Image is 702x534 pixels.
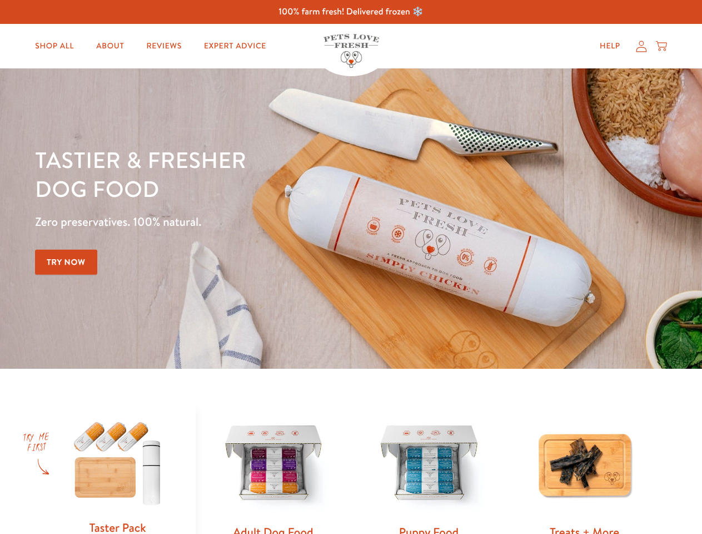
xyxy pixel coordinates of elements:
h1: Tastier & fresher dog food [35,145,456,203]
a: Shop All [26,35,83,57]
p: Zero preservatives. 100% natural. [35,212,456,232]
img: Pets Love Fresh [323,34,379,68]
a: Help [591,35,629,57]
a: Reviews [137,35,190,57]
a: Expert Advice [195,35,275,57]
a: About [87,35,133,57]
a: Try Now [35,250,97,275]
